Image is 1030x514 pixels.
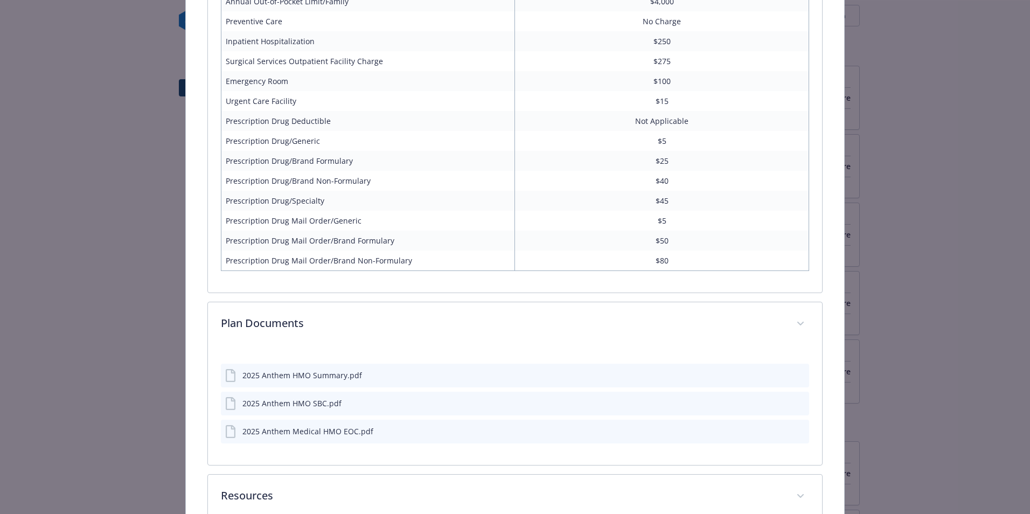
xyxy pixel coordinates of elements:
[208,346,822,465] div: Plan Documents
[793,398,805,409] button: preview file
[795,370,805,381] button: preview file
[776,398,784,409] button: download file
[515,131,809,151] td: $5
[242,426,373,437] div: 2025 Anthem Medical HMO EOC.pdf
[221,131,515,151] td: Prescription Drug/Generic
[221,231,515,251] td: Prescription Drug Mail Order/Brand Formulary
[208,302,822,346] div: Plan Documents
[221,211,515,231] td: Prescription Drug Mail Order/Generic
[515,91,809,111] td: $15
[515,71,809,91] td: $100
[221,91,515,111] td: Urgent Care Facility
[778,370,787,381] button: download file
[515,251,809,271] td: $80
[515,51,809,71] td: $275
[242,398,342,409] div: 2025 Anthem HMO SBC.pdf
[242,370,362,381] div: 2025 Anthem HMO Summary.pdf
[221,171,515,191] td: Prescription Drug/Brand Non-Formulary
[515,11,809,31] td: No Charge
[221,31,515,51] td: Inpatient Hospitalization
[221,71,515,91] td: Emergency Room
[515,231,809,251] td: $50
[515,31,809,51] td: $250
[515,191,809,211] td: $45
[221,151,515,171] td: Prescription Drug/Brand Formulary
[515,151,809,171] td: $25
[221,315,783,331] p: Plan Documents
[221,51,515,71] td: Surgical Services Outpatient Facility Charge
[515,211,809,231] td: $5
[515,111,809,131] td: Not Applicable
[221,11,515,31] td: Preventive Care
[778,426,787,437] button: download file
[221,488,783,504] p: Resources
[221,191,515,211] td: Prescription Drug/Specialty
[221,251,515,271] td: Prescription Drug Mail Order/Brand Non-Formulary
[515,171,809,191] td: $40
[221,111,515,131] td: Prescription Drug Deductible
[795,426,805,437] button: preview file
